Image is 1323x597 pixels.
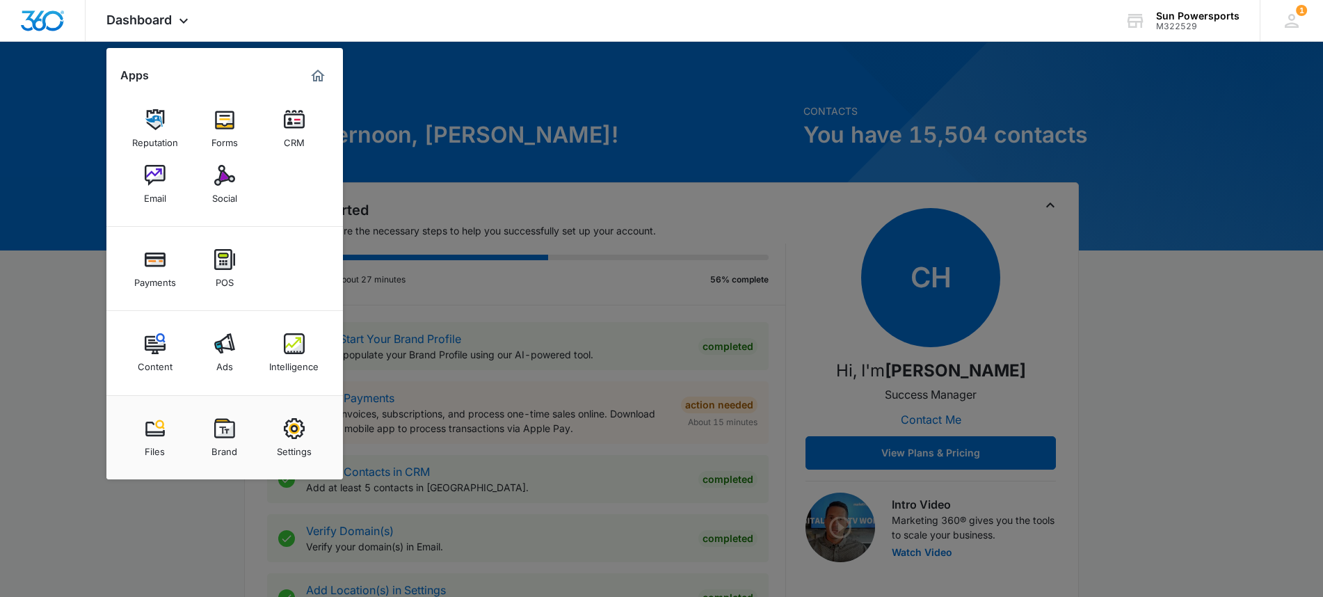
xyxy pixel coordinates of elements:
[198,102,251,155] a: Forms
[1156,10,1240,22] div: account name
[268,102,321,155] a: CRM
[1296,5,1307,16] span: 1
[198,242,251,295] a: POS
[134,270,176,288] div: Payments
[284,130,305,148] div: CRM
[145,439,165,457] div: Files
[277,439,312,457] div: Settings
[269,354,319,372] div: Intelligence
[129,326,182,379] a: Content
[211,439,237,457] div: Brand
[129,411,182,464] a: Files
[138,354,173,372] div: Content
[132,130,178,148] div: Reputation
[129,158,182,211] a: Email
[216,354,233,372] div: Ads
[198,326,251,379] a: Ads
[106,13,172,27] span: Dashboard
[307,65,329,87] a: Marketing 360® Dashboard
[120,69,149,82] h2: Apps
[1156,22,1240,31] div: account id
[144,186,166,204] div: Email
[268,411,321,464] a: Settings
[216,270,234,288] div: POS
[129,242,182,295] a: Payments
[198,158,251,211] a: Social
[212,186,237,204] div: Social
[198,411,251,464] a: Brand
[129,102,182,155] a: Reputation
[211,130,238,148] div: Forms
[268,326,321,379] a: Intelligence
[1296,5,1307,16] div: notifications count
